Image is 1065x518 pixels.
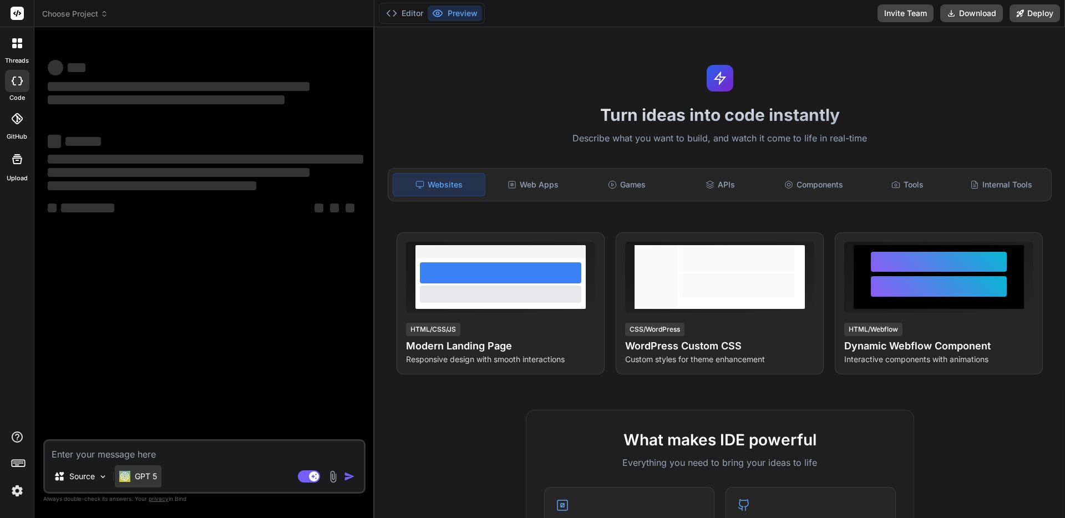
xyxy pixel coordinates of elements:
[48,181,256,190] span: ‌
[346,204,354,212] span: ‌
[844,323,902,336] div: HTML/Webflow
[406,323,460,336] div: HTML/CSS/JS
[406,354,595,365] p: Responsive design with smooth interactions
[48,168,310,177] span: ‌
[581,173,673,196] div: Games
[330,204,339,212] span: ‌
[878,4,934,22] button: Invite Team
[48,95,285,104] span: ‌
[9,93,25,103] label: code
[98,472,108,481] img: Pick Models
[344,471,355,482] img: icon
[48,82,310,91] span: ‌
[393,173,485,196] div: Websites
[5,56,29,65] label: threads
[48,60,63,75] span: ‌
[48,204,57,212] span: ‌
[315,204,323,212] span: ‌
[674,173,766,196] div: APIs
[69,471,95,482] p: Source
[68,63,85,72] span: ‌
[844,338,1033,354] h4: Dynamic Webflow Component
[955,173,1047,196] div: Internal Tools
[149,495,169,502] span: privacy
[768,173,860,196] div: Components
[327,470,339,483] img: attachment
[7,132,27,141] label: GitHub
[544,456,896,469] p: Everything you need to bring your ideas to life
[48,155,363,164] span: ‌
[61,204,114,212] span: ‌
[381,105,1058,125] h1: Turn ideas into code instantly
[625,354,814,365] p: Custom styles for theme enhancement
[862,173,954,196] div: Tools
[135,471,157,482] p: GPT 5
[7,174,28,183] label: Upload
[544,428,896,451] h2: What makes IDE powerful
[43,494,366,504] p: Always double-check its answers. Your in Bind
[42,8,108,19] span: Choose Project
[406,338,595,354] h4: Modern Landing Page
[382,6,428,21] button: Editor
[940,4,1003,22] button: Download
[48,135,61,148] span: ‌
[65,137,101,146] span: ‌
[8,481,27,500] img: settings
[1010,4,1060,22] button: Deploy
[428,6,482,21] button: Preview
[488,173,579,196] div: Web Apps
[381,131,1058,146] p: Describe what you want to build, and watch it come to life in real-time
[844,354,1033,365] p: Interactive components with animations
[625,338,814,354] h4: WordPress Custom CSS
[625,323,684,336] div: CSS/WordPress
[119,471,130,482] img: GPT 5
